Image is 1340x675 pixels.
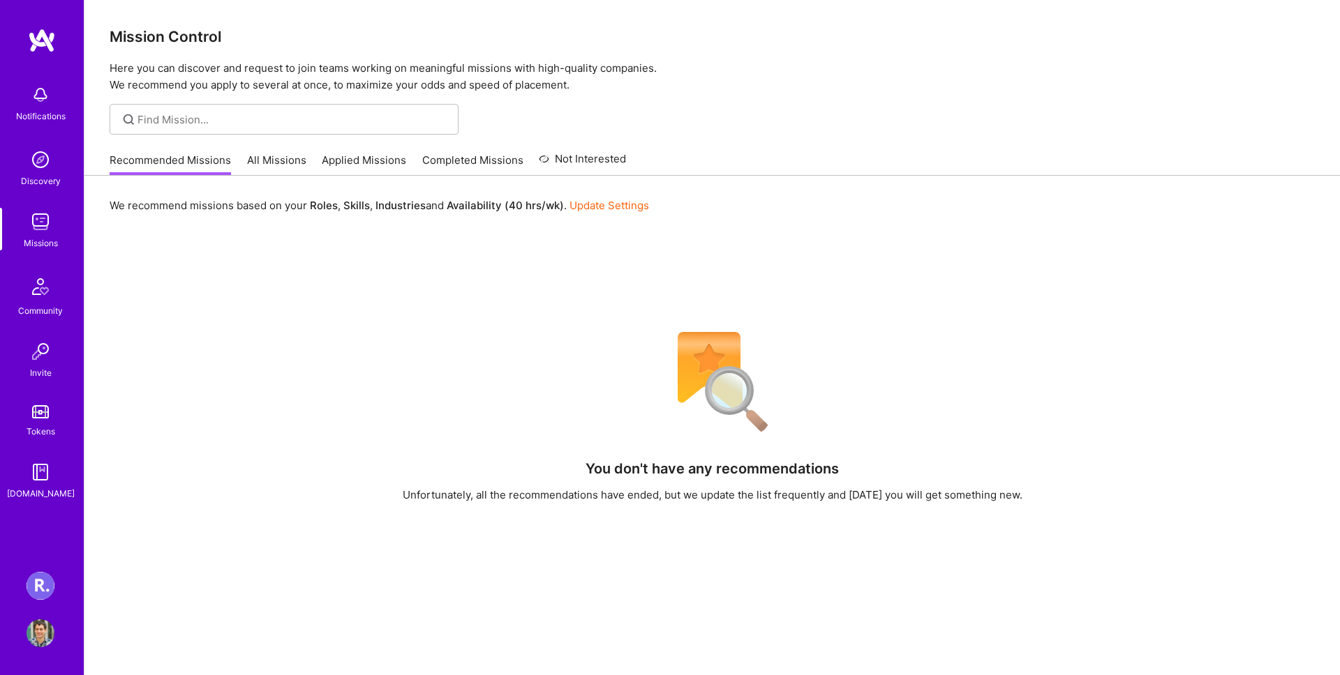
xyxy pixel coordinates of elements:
b: Skills [343,199,370,212]
a: Roger Healthcare: Team for Clinical Intake Platform [23,572,58,600]
a: Recommended Missions [110,153,231,176]
div: Invite [30,365,52,380]
img: logo [28,28,56,53]
b: Availability (40 hrs/wk) [447,199,564,212]
a: Not Interested [539,151,626,176]
i: icon SearchGrey [121,112,137,128]
img: No Results [653,323,772,441]
a: Completed Missions [422,153,523,176]
img: bell [27,81,54,109]
p: We recommend missions based on your , , and . [110,198,649,213]
p: Here you can discover and request to join teams working on meaningful missions with high-quality ... [110,60,1315,93]
img: tokens [32,405,49,418]
img: User Avatar [27,619,54,647]
img: Community [24,270,57,303]
b: Industries [375,199,426,212]
img: teamwork [27,208,54,236]
b: Roles [310,199,338,212]
div: [DOMAIN_NAME] [7,486,75,501]
a: All Missions [247,153,306,176]
div: Missions [24,236,58,250]
input: Find Mission... [137,112,448,127]
img: guide book [27,458,54,486]
div: Unfortunately, all the recommendations have ended, but we update the list frequently and [DATE] y... [403,487,1022,502]
div: Tokens [27,424,55,439]
div: Notifications [16,109,66,123]
h4: You don't have any recommendations [586,460,839,477]
a: Applied Missions [322,153,406,176]
img: discovery [27,146,54,174]
h3: Mission Control [110,28,1315,45]
div: Community [18,303,63,318]
a: Update Settings [569,199,649,212]
div: Discovery [21,174,61,188]
img: Invite [27,337,54,365]
a: User Avatar [23,619,58,647]
img: Roger Healthcare: Team for Clinical Intake Platform [27,572,54,600]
